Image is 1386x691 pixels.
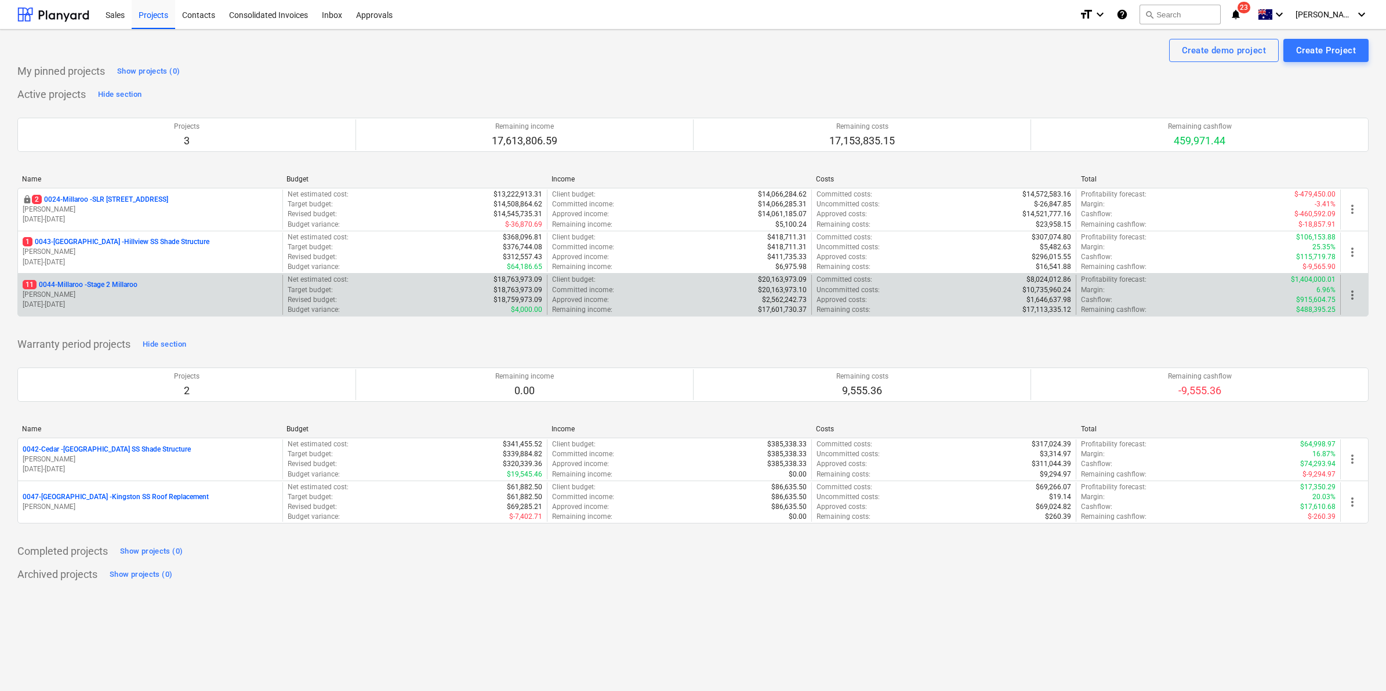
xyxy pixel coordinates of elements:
p: $368,096.81 [503,232,542,242]
span: 2 [32,195,42,204]
span: [PERSON_NAME] [1296,10,1354,19]
p: Budget variance : [288,470,340,479]
p: Remaining costs [836,372,888,381]
p: $86,635.50 [771,492,807,502]
p: $2,562,242.73 [762,295,807,305]
p: Target budget : [288,199,333,209]
p: $385,338.33 [767,459,807,469]
i: keyboard_arrow_down [1355,8,1369,21]
p: $-36,870.69 [505,220,542,230]
p: Remaining cashflow [1168,372,1232,381]
p: $260.39 [1045,512,1071,522]
p: $64,186.65 [507,262,542,272]
p: 2 [174,384,199,398]
p: $311,044.39 [1032,459,1071,469]
p: $14,066,284.62 [758,190,807,199]
p: [PERSON_NAME] [23,290,278,300]
p: Remaining cashflow [1168,122,1232,132]
p: $17,610.68 [1300,502,1336,512]
p: Net estimated cost : [288,482,349,492]
p: Margin : [1081,285,1105,295]
div: Show projects (0) [120,545,183,558]
p: Target budget : [288,285,333,295]
p: Approved costs : [817,295,867,305]
p: $3,314.97 [1040,449,1071,459]
p: Projects [174,372,199,381]
p: 0042-Cedar - [GEOGRAPHIC_DATA] SS Shade Structure [23,445,191,454]
i: keyboard_arrow_down [1093,8,1107,21]
p: Profitability forecast : [1081,190,1146,199]
p: $1,404,000.01 [1291,275,1336,285]
p: Target budget : [288,449,333,459]
p: -3.41% [1315,199,1336,209]
p: Margin : [1081,449,1105,459]
p: 0.00 [495,384,554,398]
p: [PERSON_NAME] [23,247,278,257]
p: Archived projects [17,568,97,581]
p: Approved income : [552,209,609,219]
div: Show projects (0) [110,568,172,581]
div: Income [552,175,807,183]
span: 23 [1238,2,1250,13]
p: $18,763,973.09 [494,275,542,285]
p: $6,975.98 [775,262,807,272]
p: 17,613,806.59 [492,134,557,148]
p: Margin : [1081,492,1105,502]
p: Uncommitted costs : [817,449,880,459]
p: Committed costs : [817,232,872,242]
p: $385,338.33 [767,449,807,459]
p: $-260.39 [1308,512,1336,522]
p: My pinned projects [17,64,105,78]
button: Show projects (0) [107,565,175,584]
p: 0047-[GEOGRAPHIC_DATA] - Kingston SS Roof Replacement [23,492,209,502]
p: Cashflow : [1081,252,1112,262]
p: [PERSON_NAME] [23,454,278,464]
p: Committed income : [552,242,614,252]
i: keyboard_arrow_down [1272,8,1286,21]
p: Cashflow : [1081,295,1112,305]
p: $14,521,777.16 [1022,209,1071,219]
p: $341,455.52 [503,439,542,449]
p: Target budget : [288,242,333,252]
p: Budget variance : [288,220,340,230]
div: Income [552,425,807,433]
p: $0.00 [789,470,807,479]
p: $69,285.21 [507,502,542,512]
p: Projects [174,122,199,132]
p: 6.96% [1316,285,1336,295]
p: Remaining income : [552,512,612,522]
p: $411,735.33 [767,252,807,262]
div: Name [22,175,277,183]
p: Budget variance : [288,512,340,522]
p: 0024-Millaroo - SLR [STREET_ADDRESS] [32,195,168,205]
i: Knowledge base [1116,8,1128,21]
p: [PERSON_NAME] [23,205,278,214]
p: Remaining income [495,372,554,381]
p: Cashflow : [1081,459,1112,469]
p: $418,711.31 [767,232,807,242]
p: Remaining income : [552,470,612,479]
p: $0.00 [789,512,807,522]
i: notifications [1230,8,1242,21]
div: Hide section [98,88,141,101]
p: $385,338.33 [767,439,807,449]
div: 0047-[GEOGRAPHIC_DATA] -Kingston SS Roof Replacement[PERSON_NAME] [23,492,278,512]
div: Name [22,425,277,433]
button: Show projects (0) [117,542,186,561]
p: Committed costs : [817,275,872,285]
p: $69,266.07 [1036,482,1071,492]
p: $18,763,973.09 [494,285,542,295]
p: $69,024.82 [1036,502,1071,512]
p: Warranty period projects [17,337,130,351]
div: 110044-Millaroo -Stage 2 Millaroo[PERSON_NAME][DATE]-[DATE] [23,280,278,310]
p: $339,884.82 [503,449,542,459]
p: 459,971.44 [1168,134,1232,148]
div: Total [1081,175,1336,183]
p: Net estimated cost : [288,439,349,449]
p: Remaining income [492,122,557,132]
p: Remaining costs : [817,512,870,522]
p: 16.87% [1312,449,1336,459]
p: $9,294.97 [1040,470,1071,479]
span: search [1145,10,1154,19]
p: $915,604.75 [1296,295,1336,305]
